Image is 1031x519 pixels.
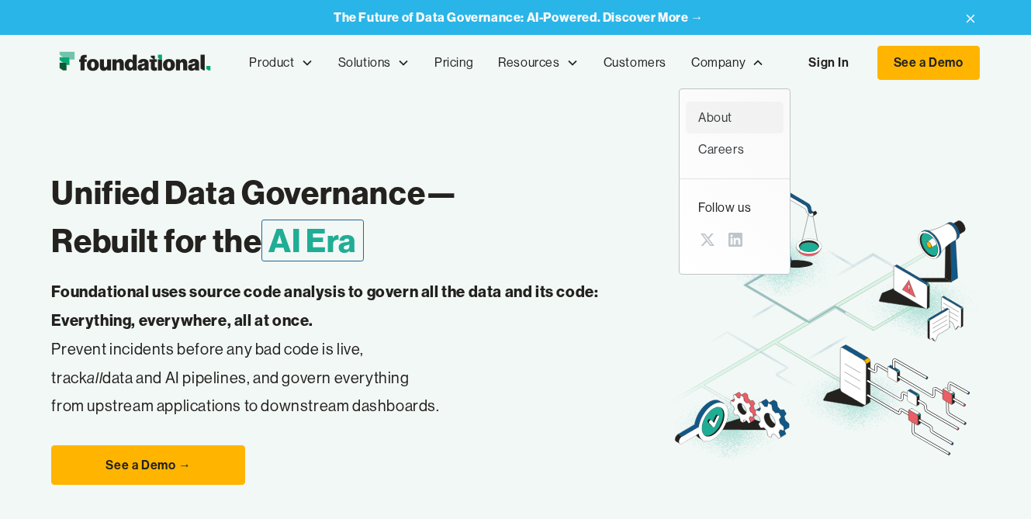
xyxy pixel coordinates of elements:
a: Pricing [422,37,486,88]
a: Sign In [793,47,864,79]
img: Foundational Logo [51,47,218,78]
a: See a Demo → [51,445,245,486]
div: Solutions [326,37,422,88]
em: all [87,368,102,387]
a: Careers [686,133,784,166]
div: Company [691,53,746,73]
strong: Foundational uses source code analysis to govern all the data and its code: Everything, everywher... [51,282,598,330]
a: About [686,102,784,134]
div: Product [237,37,325,88]
div: Product [249,53,294,73]
div: Resources [486,37,590,88]
a: Customers [591,37,679,88]
div: Follow us [698,198,771,218]
div: Solutions [338,53,391,73]
div: About [698,108,771,128]
div: Careers [698,140,771,160]
a: The Future of Data Governance: AI-Powered. Discover More → [334,10,704,25]
div: Company [679,37,777,88]
strong: The Future of Data Governance: AI-Powered. Discover More → [334,9,704,25]
p: Prevent incidents before any bad code is live, track data and AI pipelines, and govern everything... [51,278,647,420]
a: See a Demo [877,46,980,80]
span: AI Era [261,220,364,261]
iframe: Chat Widget [752,339,1031,519]
div: Resources [498,53,559,73]
h1: Unified Data Governance— Rebuilt for the [51,168,669,265]
nav: Company [679,88,791,275]
a: home [51,47,218,78]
